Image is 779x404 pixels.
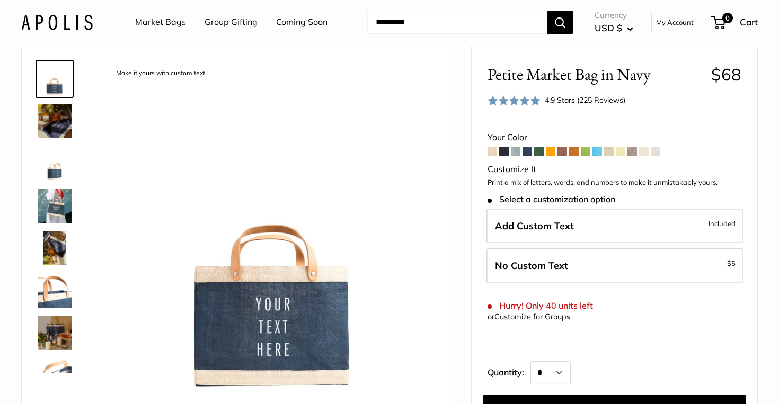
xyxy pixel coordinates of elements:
[276,14,327,30] a: Coming Soon
[495,259,568,272] span: No Custom Text
[38,104,72,138] img: Petite Market Bag in Navy
[488,194,615,204] span: Select a customization option
[38,189,72,223] img: Petite Market Bag in Navy
[36,102,74,140] a: Petite Market Bag in Navy
[488,65,703,84] span: Petite Market Bag in Navy
[724,257,736,270] span: -
[36,145,74,183] a: Petite Market Bag in Navy
[711,64,741,85] span: $68
[205,14,258,30] a: Group Gifting
[107,62,439,394] img: description_Make it yours with custom text.
[488,310,570,324] div: or
[488,177,741,188] p: Print a mix of letters, words, and numbers to make it unmistakably yours.
[488,301,593,311] span: Hurry! Only 40 units left
[712,14,758,31] a: 0 Cart
[38,316,72,350] img: Petite Market Bag in Navy
[36,187,74,225] a: Petite Market Bag in Navy
[36,272,74,310] a: description_Super soft and durable leather handles.
[488,130,741,146] div: Your Color
[36,356,74,394] a: description_Inner pocket good for daily drivers.
[488,358,530,384] label: Quantity:
[488,93,625,108] div: 4.9 Stars (225 Reviews)
[486,248,743,283] label: Leave Blank
[545,94,625,106] div: 4.9 Stars (225 Reviews)
[595,22,622,33] span: USD $
[495,220,574,232] span: Add Custom Text
[709,217,736,230] span: Included
[36,229,74,267] a: Petite Market Bag in Navy
[135,14,186,30] a: Market Bags
[367,11,547,34] input: Search...
[494,312,570,321] a: Customize for Groups
[38,62,72,96] img: description_Make it yours with custom text.
[38,274,72,308] img: description_Super soft and durable leather handles.
[36,60,74,98] a: description_Make it yours with custom text.
[21,14,93,30] img: Apolis
[38,231,72,265] img: Petite Market Bag in Navy
[38,147,72,181] img: Petite Market Bag in Navy
[488,161,741,177] div: Customize It
[595,8,633,23] span: Currency
[722,13,733,23] span: 0
[740,16,758,28] span: Cart
[727,259,736,267] span: $5
[595,20,633,37] button: USD $
[486,209,743,244] label: Add Custom Text
[547,11,573,34] button: Search
[656,16,694,29] a: My Account
[111,66,212,80] div: Make it yours with custom text.
[36,314,74,352] a: Petite Market Bag in Navy
[38,358,72,392] img: description_Inner pocket good for daily drivers.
